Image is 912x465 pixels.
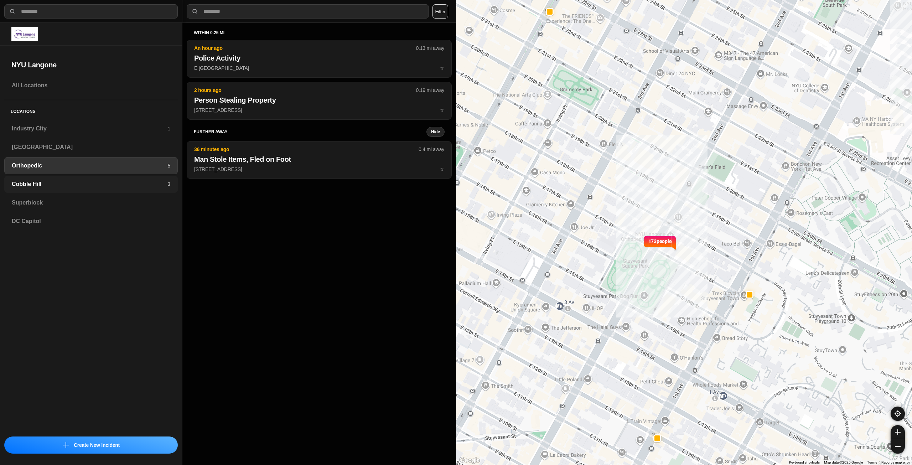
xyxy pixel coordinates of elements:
[643,234,648,250] img: notch
[9,8,16,15] img: search
[194,166,444,173] p: [STREET_ADDRESS]
[416,45,444,52] p: 0.13 mi away
[881,460,910,464] a: Report a map error
[12,143,170,151] h3: [GEOGRAPHIC_DATA]
[187,40,452,78] button: An hour ago0.13 mi awayPolice ActivityE [GEOGRAPHIC_DATA]star
[187,107,452,113] a: 2 hours ago0.19 mi awayPerson Stealing Property[STREET_ADDRESS]star
[187,82,452,120] button: 2 hours ago0.19 mi awayPerson Stealing Property[STREET_ADDRESS]star
[895,429,901,435] img: zoom-in
[4,139,178,156] a: [GEOGRAPHIC_DATA]
[4,436,178,454] button: iconCreate New Incident
[426,127,445,137] button: Hide
[458,456,481,465] img: Google
[187,166,452,172] a: 36 minutes ago0.4 mi awayMan Stole Items, Fled on Foot[STREET_ADDRESS]star
[12,124,167,133] h3: Industry City
[187,65,452,71] a: An hour ago0.13 mi awayPolice ActivityE [GEOGRAPHIC_DATA]star
[431,129,440,135] small: Hide
[867,460,877,464] a: Terms (opens in new tab)
[789,460,820,465] button: Keyboard shortcuts
[4,77,178,94] a: All Locations
[194,107,444,114] p: [STREET_ADDRESS]
[416,87,444,94] p: 0.19 mi away
[194,64,444,72] p: E [GEOGRAPHIC_DATA]
[419,146,444,153] p: 0.4 mi away
[194,45,416,52] p: An hour ago
[4,194,178,211] a: Superblock
[194,30,445,36] h5: within 0.25 mi
[11,60,171,70] h2: NYU Langone
[11,27,38,41] img: logo
[891,425,905,439] button: zoom-in
[191,8,198,15] img: search
[891,407,905,421] button: recenter
[63,442,69,448] img: icon
[194,146,419,153] p: 36 minutes ago
[167,181,170,188] p: 3
[440,65,444,71] span: star
[4,157,178,174] a: Orthopedic5
[4,100,178,120] h5: Locations
[12,198,170,207] h3: Superblock
[672,234,677,250] img: notch
[440,107,444,113] span: star
[194,154,444,164] h2: Man Stole Items, Fled on Foot
[891,439,905,454] button: zoom-out
[12,217,170,226] h3: DC Capitol
[648,237,672,253] p: 173 people
[12,180,167,188] h3: Cobble Hill
[12,81,170,90] h3: All Locations
[167,162,170,169] p: 5
[194,95,444,105] h2: Person Stealing Property
[187,141,452,179] button: 36 minutes ago0.4 mi awayMan Stole Items, Fled on Foot[STREET_ADDRESS]star
[432,4,448,19] button: Filter
[4,213,178,230] a: DC Capitol
[74,441,120,449] p: Create New Incident
[895,410,901,417] img: recenter
[4,120,178,137] a: Industry City1
[824,460,863,464] span: Map data ©2025 Google
[194,129,426,135] h5: further away
[440,166,444,172] span: star
[194,87,416,94] p: 2 hours ago
[895,444,901,449] img: zoom-out
[194,53,444,63] h2: Police Activity
[458,456,481,465] a: Open this area in Google Maps (opens a new window)
[12,161,167,170] h3: Orthopedic
[4,176,178,193] a: Cobble Hill3
[167,125,170,132] p: 1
